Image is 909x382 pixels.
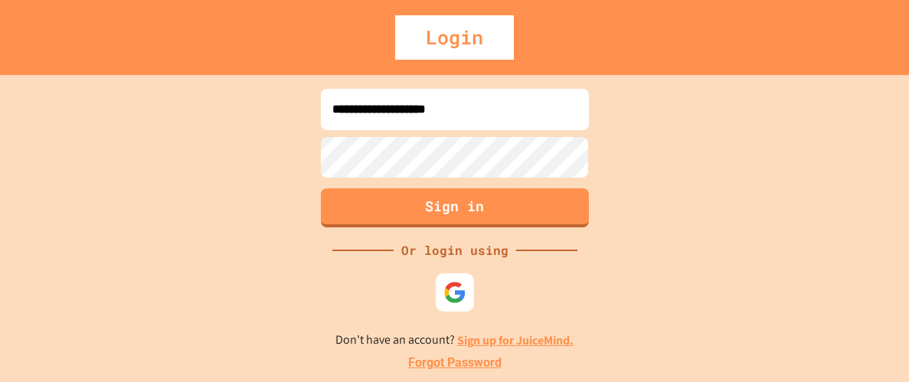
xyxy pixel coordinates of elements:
p: Don't have an account? [335,331,574,350]
div: Or login using [394,241,516,260]
div: Login [395,15,514,60]
button: Sign in [321,188,589,227]
a: Sign up for JuiceMind. [457,332,574,348]
a: Forgot Password [408,354,502,372]
img: google-icon.svg [443,281,466,304]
